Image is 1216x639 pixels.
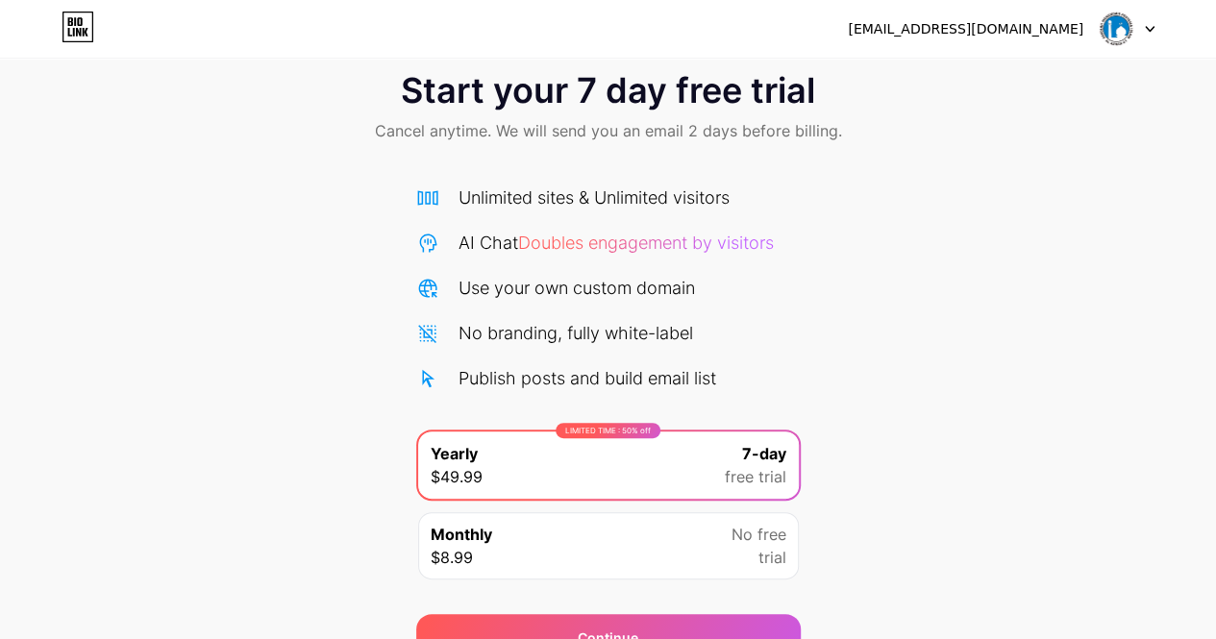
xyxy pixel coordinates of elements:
span: Monthly [431,523,492,546]
div: AI Chat [459,230,774,256]
span: $8.99 [431,546,473,569]
div: [EMAIL_ADDRESS][DOMAIN_NAME] [848,19,1083,39]
span: Start your 7 day free trial [401,71,815,110]
img: smpialazhar21 [1098,11,1134,47]
div: Unlimited sites & Unlimited visitors [459,184,730,210]
span: $49.99 [431,465,483,488]
span: 7-day [742,442,786,465]
span: trial [758,546,786,569]
span: No free [732,523,786,546]
span: free trial [725,465,786,488]
div: Use your own custom domain [459,275,695,301]
div: LIMITED TIME : 50% off [556,423,660,438]
div: No branding, fully white-label [459,320,693,346]
span: Doubles engagement by visitors [518,233,774,253]
span: Yearly [431,442,478,465]
span: Cancel anytime. We will send you an email 2 days before billing. [375,119,842,142]
div: Publish posts and build email list [459,365,716,391]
